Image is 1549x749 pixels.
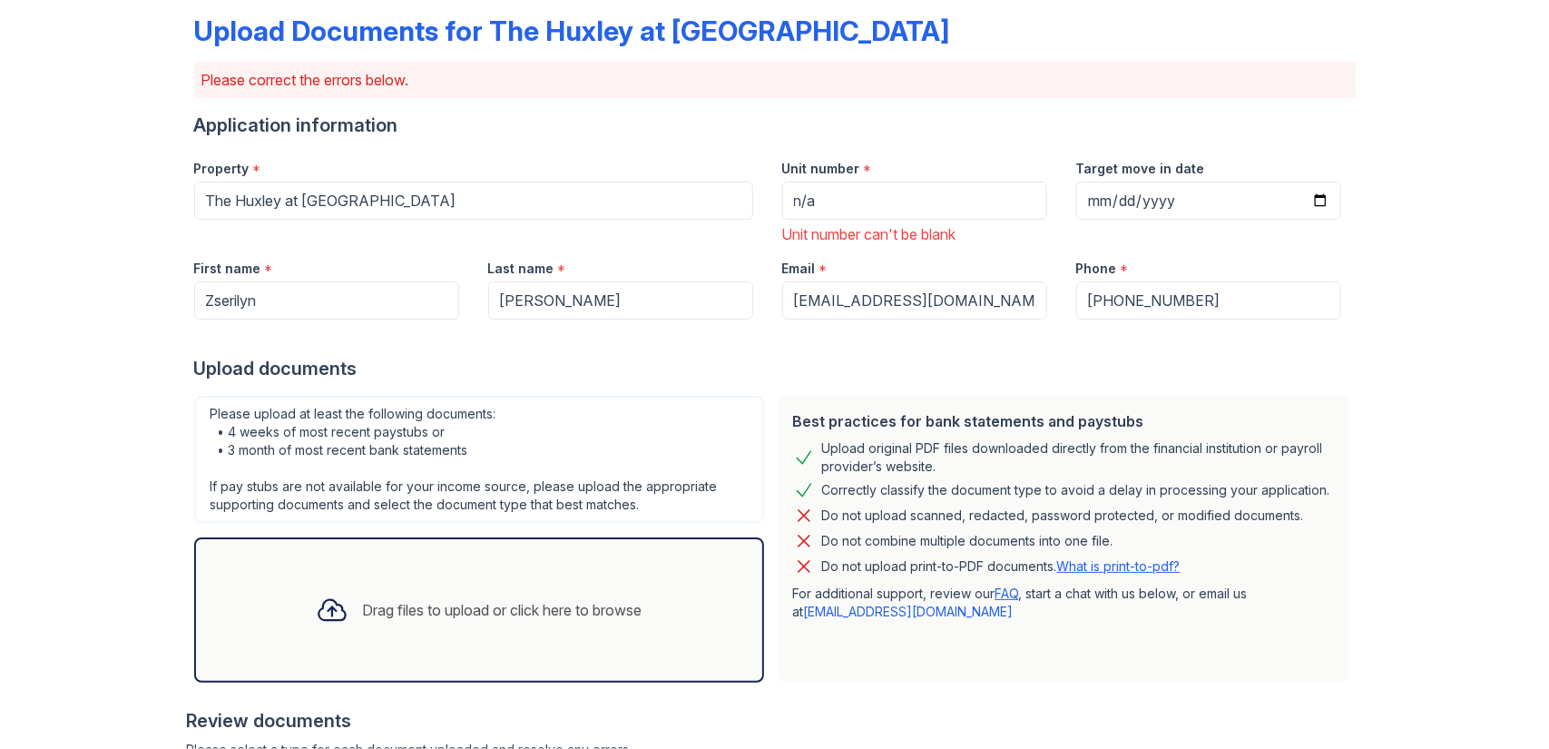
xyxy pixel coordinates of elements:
[194,160,250,178] label: Property
[194,260,261,278] label: First name
[822,530,1113,552] div: Do not combine multiple documents into one file.
[187,708,1356,734] div: Review documents
[1057,558,1181,574] a: What is print-to-pdf?
[782,260,816,278] label: Email
[793,585,1334,621] p: For additional support, review our , start a chat with us below, or email us at
[782,160,860,178] label: Unit number
[201,69,1348,91] p: Please correct the errors below.
[194,356,1356,381] div: Upload documents
[804,604,1014,619] a: [EMAIL_ADDRESS][DOMAIN_NAME]
[488,260,554,278] label: Last name
[995,586,1019,601] a: FAQ
[782,223,1047,245] div: Unit number can't be blank
[194,15,950,47] div: Upload Documents for The Huxley at [GEOGRAPHIC_DATA]
[822,479,1330,501] div: Correctly classify the document type to avoid a delay in processing your application.
[822,505,1304,527] div: Do not upload scanned, redacted, password protected, or modified documents.
[793,410,1334,432] div: Best practices for bank statements and paystubs
[1076,260,1117,278] label: Phone
[363,599,642,621] div: Drag files to upload or click here to browse
[1076,160,1205,178] label: Target move in date
[194,396,764,523] div: Please upload at least the following documents: • 4 weeks of most recent paystubs or • 3 month of...
[822,439,1334,476] div: Upload original PDF files downloaded directly from the financial institution or payroll provider’...
[194,113,1356,138] div: Application information
[822,557,1181,576] p: Do not upload print-to-PDF documents.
